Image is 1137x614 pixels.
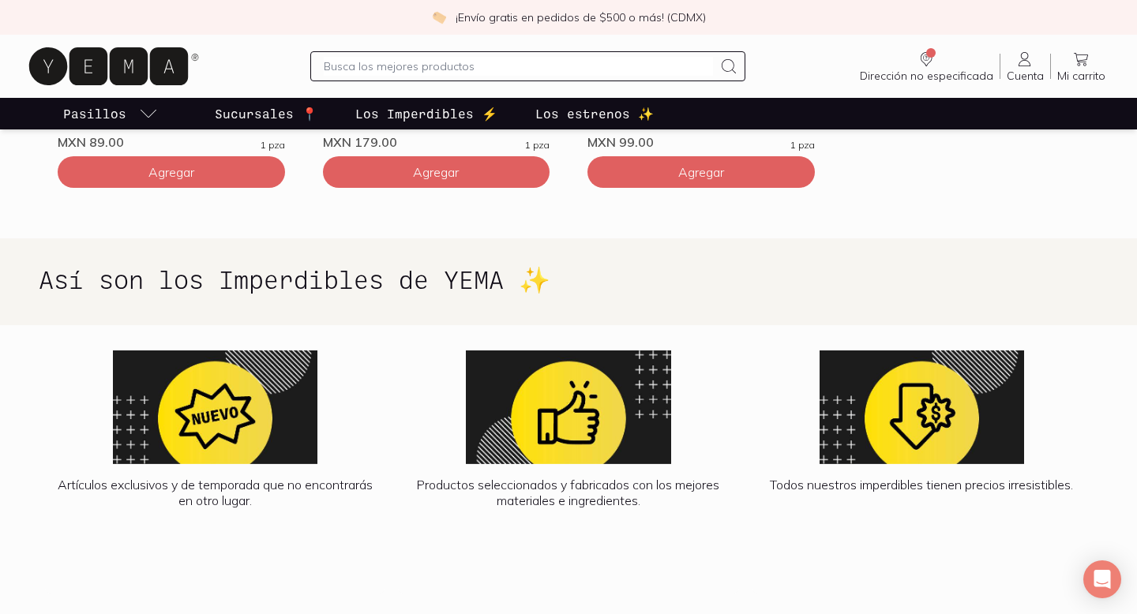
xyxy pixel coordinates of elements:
p: Los estrenos ✨ [535,104,654,123]
p: Productos seleccionados y fabricados con los mejores materiales e ingredientes. [411,477,726,508]
a: Dirección no especificada [854,50,1000,83]
a: Cuenta [1000,50,1050,83]
p: Artículos exclusivos y de temporada que no encontrarás en otro lugar. [58,477,373,508]
p: Todos nuestros imperdibles tienen precios irresistibles. [764,477,1079,492]
a: Los estrenos ✨ [532,98,657,129]
span: Dirección no especificada [860,69,993,83]
p: Pasillos [63,104,126,123]
span: 1 pza [525,140,550,150]
span: 1 pza [261,140,285,150]
p: Sucursales 📍 [215,104,317,123]
span: Cuenta [1007,69,1044,83]
h1: Así son los Imperdibles de YEMA ✨ [39,264,1098,294]
p: ¡Envío gratis en pedidos de $500 o más! (CDMX) [456,9,706,25]
input: Busca los mejores productos [324,57,712,76]
a: Mi carrito [1051,50,1112,83]
span: MXN 179.00 [323,134,397,150]
div: Open Intercom Messenger [1083,560,1121,598]
span: Agregar [678,164,724,180]
img: check [432,10,446,24]
button: Agregar [323,156,550,188]
a: Los Imperdibles ⚡️ [352,98,501,129]
span: MXN 89.00 [58,134,124,150]
button: Agregar [58,156,285,188]
span: 1 pza [790,140,815,150]
span: Mi carrito [1057,69,1105,83]
span: Agregar [148,164,194,180]
button: Agregar [587,156,815,188]
p: Los Imperdibles ⚡️ [355,104,497,123]
a: pasillo-todos-link [60,98,161,129]
span: Agregar [413,164,459,180]
a: Sucursales 📍 [212,98,321,129]
span: MXN 99.00 [587,134,654,150]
